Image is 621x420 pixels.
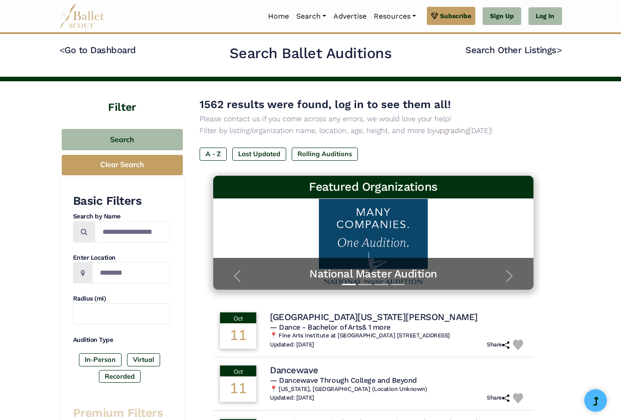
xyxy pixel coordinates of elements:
[487,394,509,402] h6: Share
[465,44,562,55] a: Search Other Listings>
[95,221,170,242] input: Search by names...
[487,341,509,349] h6: Share
[200,148,227,160] label: A - Z
[270,364,318,376] h4: Dancewave
[435,126,469,135] a: upgrading
[220,179,526,195] h3: Featured Organizations
[73,336,170,345] h4: Audition Type
[220,312,256,323] div: Oct
[483,7,521,25] a: Sign Up
[222,267,524,281] a: National Master Audition
[557,44,562,55] code: >
[73,212,170,221] h4: Search by Name
[59,44,136,55] a: <Go to Dashboard
[270,341,314,349] h6: Updated: [DATE]
[73,294,170,303] h4: Radius (mi)
[92,262,170,283] input: Location
[220,376,256,402] div: 11
[230,44,392,63] h2: Search Ballet Auditions
[99,370,141,383] label: Recorded
[220,323,256,349] div: 11
[62,155,183,175] button: Clear Search
[375,279,388,290] button: Slide 3
[220,366,256,376] div: Oct
[270,376,417,385] span: — Dancewave Through College and Beyond
[358,279,372,290] button: Slide 2
[59,81,185,115] h4: Filter
[232,148,286,160] label: Last Updated
[264,7,293,26] a: Home
[59,44,65,55] code: <
[200,125,548,137] p: Filter by listing/organization name, location, age, height, and more by [DATE]!
[270,332,527,340] h6: 📍 Fine Arts Institute at [GEOGRAPHIC_DATA] [STREET_ADDRESS]
[342,279,356,290] button: Slide 1
[293,7,330,26] a: Search
[270,323,391,331] span: — Dance - Bachelor of Arts
[440,11,471,21] span: Subscribe
[270,311,478,323] h4: [GEOGRAPHIC_DATA][US_STATE][PERSON_NAME]
[270,394,314,402] h6: Updated: [DATE]
[362,323,391,331] a: & 1 more
[330,7,370,26] a: Advertise
[200,98,451,111] span: 1562 results were found, log in to see them all!
[427,7,475,25] a: Subscribe
[79,353,122,366] label: In-Person
[62,129,183,150] button: Search
[270,385,527,393] h6: 📍 [US_STATE], [GEOGRAPHIC_DATA] (Location Unknown)
[127,353,160,366] label: Virtual
[73,253,170,262] h4: Enter Location
[292,148,358,160] label: Rolling Auditions
[370,7,420,26] a: Resources
[528,7,562,25] a: Log In
[200,113,548,125] p: Please contact us if you come across any errors, we would love your help!
[431,11,438,21] img: gem.svg
[391,279,405,290] button: Slide 4
[73,193,170,209] h3: Basic Filters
